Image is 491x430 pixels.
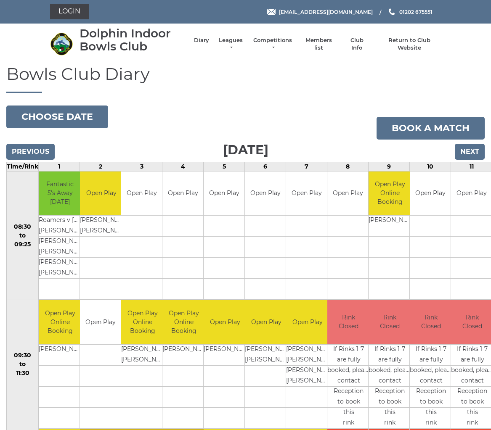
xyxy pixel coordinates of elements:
[389,8,395,15] img: Phone us
[204,344,246,355] td: [PERSON_NAME]
[286,300,329,344] td: Open Play
[80,216,122,226] td: [PERSON_NAME]
[6,144,55,160] input: Previous
[387,8,433,16] a: Phone us 01202 675551
[121,171,162,216] td: Open Play
[327,376,370,386] td: contact
[245,300,287,344] td: Open Play
[410,300,452,344] td: Rink Closed
[39,344,81,355] td: [PERSON_NAME]
[50,32,73,55] img: Dolphin Indoor Bowls Club
[267,8,373,16] a: Email [EMAIL_ADDRESS][DOMAIN_NAME]
[7,300,39,429] td: 09:30 to 11:30
[204,300,246,344] td: Open Play
[327,355,370,365] td: are fully
[410,171,451,216] td: Open Play
[345,37,369,52] a: Club Info
[369,355,411,365] td: are fully
[121,300,164,344] td: Open Play Online Booking
[369,300,411,344] td: Rink Closed
[50,4,89,19] a: Login
[327,344,370,355] td: If Rinks 1-7
[80,162,121,171] td: 2
[80,300,121,344] td: Open Play
[327,407,370,418] td: this
[327,300,370,344] td: Rink Closed
[204,171,244,216] td: Open Play
[410,365,452,376] td: booked, please
[7,171,39,300] td: 08:30 to 09:25
[286,365,329,376] td: [PERSON_NAME]
[369,407,411,418] td: this
[286,344,329,355] td: [PERSON_NAME]
[286,355,329,365] td: [PERSON_NAME]
[121,355,164,365] td: [PERSON_NAME]
[162,162,204,171] td: 4
[455,144,485,160] input: Next
[252,37,293,52] a: Competitions
[410,355,452,365] td: are fully
[301,37,336,52] a: Members list
[162,344,205,355] td: [PERSON_NAME]
[39,247,81,258] td: [PERSON_NAME]
[39,268,81,279] td: [PERSON_NAME]
[369,418,411,428] td: rink
[39,216,81,226] td: Roamers v [GEOGRAPHIC_DATA]
[410,344,452,355] td: If Rinks 1-7
[162,171,203,216] td: Open Play
[369,386,411,397] td: Reception
[399,8,433,15] span: 01202 675551
[377,37,441,52] a: Return to Club Website
[7,162,39,171] td: Time/Rink
[327,162,369,171] td: 8
[410,418,452,428] td: rink
[327,397,370,407] td: to book
[327,418,370,428] td: rink
[410,397,452,407] td: to book
[6,65,485,93] h1: Bowls Club Diary
[377,117,485,140] a: Book a match
[218,37,244,52] a: Leagues
[369,397,411,407] td: to book
[369,171,411,216] td: Open Play Online Booking
[39,237,81,247] td: [PERSON_NAME]
[194,37,209,44] a: Diary
[6,106,108,128] button: Choose date
[369,344,411,355] td: If Rinks 1-7
[369,376,411,386] td: contact
[369,365,411,376] td: booked, please
[121,162,162,171] td: 3
[245,162,286,171] td: 6
[245,344,287,355] td: [PERSON_NAME]
[80,226,122,237] td: [PERSON_NAME]
[286,376,329,386] td: [PERSON_NAME]
[121,344,164,355] td: [PERSON_NAME]
[410,386,452,397] td: Reception
[245,171,286,216] td: Open Play
[162,300,205,344] td: Open Play Online Booking
[80,27,186,53] div: Dolphin Indoor Bowls Club
[204,162,245,171] td: 5
[410,407,452,418] td: this
[80,171,122,216] td: Open Play
[267,9,276,15] img: Email
[286,162,327,171] td: 7
[286,171,327,216] td: Open Play
[245,355,287,365] td: [PERSON_NAME]
[327,365,370,376] td: booked, please
[39,258,81,268] td: [PERSON_NAME]
[327,386,370,397] td: Reception
[369,216,411,226] td: [PERSON_NAME]
[39,300,81,344] td: Open Play Online Booking
[279,8,373,15] span: [EMAIL_ADDRESS][DOMAIN_NAME]
[410,376,452,386] td: contact
[410,162,451,171] td: 10
[369,162,410,171] td: 9
[39,171,81,216] td: Fantastic 5's Away [DATE]
[39,226,81,237] td: [PERSON_NAME]
[327,171,368,216] td: Open Play
[39,162,80,171] td: 1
